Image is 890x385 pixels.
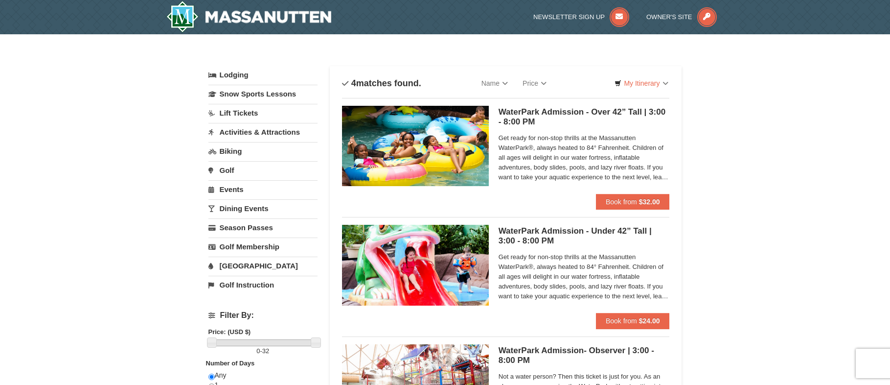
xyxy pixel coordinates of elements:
a: Massanutten Resort [166,1,332,32]
img: 6619917-1391-b04490f2.jpg [342,225,489,305]
span: Get ready for non-stop thrills at the Massanutten WaterPark®, always heated to 84° Fahrenheit. Ch... [499,252,670,301]
span: Book from [606,198,637,206]
a: Golf [208,161,318,179]
a: [GEOGRAPHIC_DATA] [208,257,318,275]
a: Owner's Site [646,13,717,21]
span: Book from [606,317,637,325]
a: Activities & Attractions [208,123,318,141]
strong: $32.00 [639,198,660,206]
strong: Price: (USD $) [208,328,251,336]
h4: matches found. [342,78,421,88]
a: Dining Events [208,199,318,217]
button: Book from $24.00 [596,313,670,329]
a: Season Passes [208,218,318,237]
img: 6619917-1563-e84d971f.jpg [342,106,489,186]
a: Newsletter Sign Up [533,13,629,21]
strong: Number of Days [206,360,255,367]
span: 32 [262,347,269,355]
span: Newsletter Sign Up [533,13,605,21]
a: My Itinerary [608,76,674,91]
span: Get ready for non-stop thrills at the Massanutten WaterPark®, always heated to 84° Fahrenheit. Ch... [499,133,670,182]
h5: WaterPark Admission - Under 42” Tall | 3:00 - 8:00 PM [499,226,670,246]
h5: WaterPark Admission - Over 42” Tall | 3:00 - 8:00 PM [499,107,670,127]
strong: $24.00 [639,317,660,325]
span: 4 [351,78,356,88]
label: - [208,346,318,356]
a: Golf Membership [208,238,318,256]
button: Book from $32.00 [596,194,670,210]
h4: Filter By: [208,311,318,320]
a: Events [208,180,318,198]
h5: WaterPark Admission- Observer | 3:00 - 8:00 PM [499,346,670,365]
span: 0 [256,347,260,355]
a: Snow Sports Lessons [208,85,318,103]
a: Lodging [208,66,318,84]
a: Golf Instruction [208,276,318,294]
a: Name [474,73,515,93]
span: Owner's Site [646,13,692,21]
a: Price [515,73,554,93]
img: Massanutten Resort Logo [166,1,332,32]
a: Biking [208,142,318,160]
a: Lift Tickets [208,104,318,122]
